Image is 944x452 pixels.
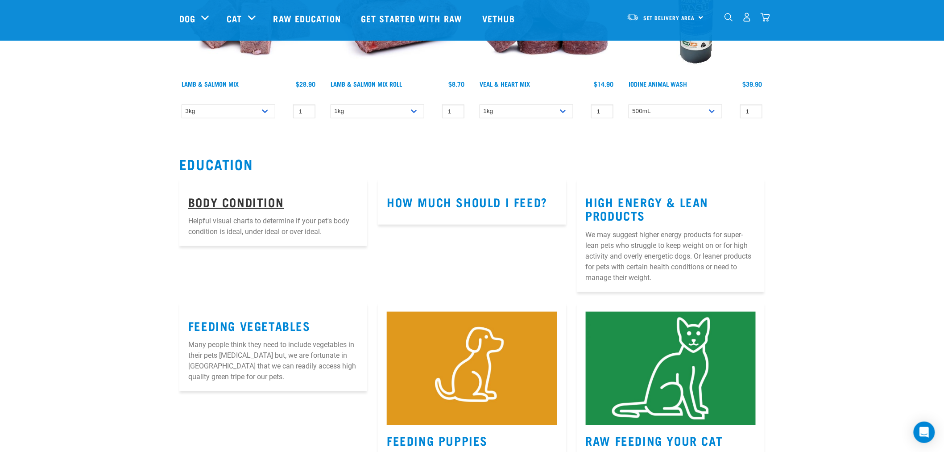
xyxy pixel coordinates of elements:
a: Cat [227,12,242,25]
a: Iodine Animal Wash [629,82,687,85]
a: Raw Education [265,0,352,36]
div: $28.90 [296,80,315,88]
a: Lamb & Salmon Mix [182,82,239,85]
p: Helpful visual charts to determine if your pet's body condition is ideal, under ideal or over ideal. [188,216,358,237]
a: Body Condition [188,198,284,205]
div: $8.70 [448,80,464,88]
div: Open Intercom Messenger [914,422,935,443]
input: 1 [293,105,315,118]
input: 1 [591,105,613,118]
img: van-moving.png [627,13,639,21]
img: Puppy-Icon.jpg [387,312,557,425]
a: Raw Feeding Your Cat [586,437,723,444]
a: Feeding Puppies [387,437,488,444]
img: home-icon-1@2x.png [725,13,733,21]
a: Get started with Raw [352,0,473,36]
a: Lamb & Salmon Mix Roll [331,82,402,85]
img: home-icon@2x.png [761,13,770,22]
span: Set Delivery Area [643,17,695,20]
a: Dog [179,12,195,25]
img: 3.jpg [586,312,756,425]
a: Veal & Heart Mix [480,82,530,85]
a: Vethub [473,0,526,36]
p: Many people think they need to include vegetables in their pets [MEDICAL_DATA] but, we are fortun... [188,339,358,382]
h2: Education [179,156,765,172]
img: user.png [742,13,752,22]
div: $39.90 [743,80,762,88]
input: 1 [442,105,464,118]
div: $14.90 [594,80,613,88]
p: We may suggest higher energy products for super-lean pets who struggle to keep weight on or for h... [586,230,756,283]
a: How much should I feed? [387,198,547,205]
input: 1 [740,105,762,118]
a: High Energy & Lean Products [586,198,709,219]
a: Feeding Vegetables [188,322,311,329]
